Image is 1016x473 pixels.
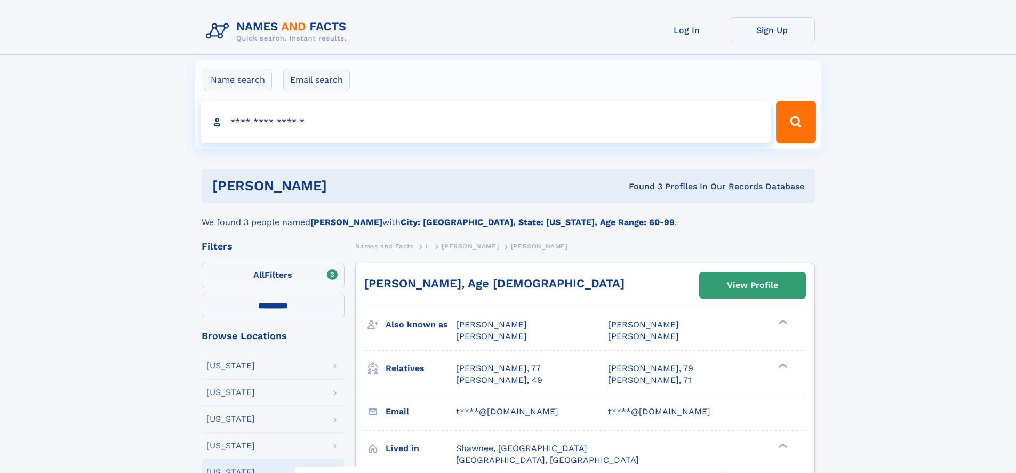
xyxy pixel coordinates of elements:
[730,17,815,43] a: Sign Up
[456,374,542,386] a: [PERSON_NAME], 49
[456,331,527,341] span: [PERSON_NAME]
[775,442,788,449] div: ❯
[202,331,345,341] div: Browse Locations
[206,415,255,423] div: [US_STATE]
[608,363,693,374] a: [PERSON_NAME], 79
[364,277,625,290] a: [PERSON_NAME], Age [DEMOGRAPHIC_DATA]
[608,331,679,341] span: [PERSON_NAME]
[386,359,456,378] h3: Relatives
[608,374,691,386] a: [PERSON_NAME], 71
[644,17,730,43] a: Log In
[310,217,382,227] b: [PERSON_NAME]
[386,403,456,421] h3: Email
[386,316,456,334] h3: Also known as
[775,362,788,369] div: ❯
[201,101,772,143] input: search input
[442,239,499,253] a: [PERSON_NAME]
[204,69,272,91] label: Name search
[206,362,255,370] div: [US_STATE]
[775,319,788,326] div: ❯
[206,442,255,450] div: [US_STATE]
[355,239,414,253] a: Names and Facts
[202,17,355,46] img: Logo Names and Facts
[401,217,675,227] b: City: [GEOGRAPHIC_DATA], State: [US_STATE], Age Range: 60-99
[442,243,499,250] span: [PERSON_NAME]
[386,439,456,458] h3: Lived in
[456,443,587,453] span: Shawnee, [GEOGRAPHIC_DATA]
[426,243,430,250] span: L
[700,272,805,298] a: View Profile
[202,242,345,251] div: Filters
[608,319,679,330] span: [PERSON_NAME]
[456,363,541,374] a: [PERSON_NAME], 77
[456,455,639,465] span: [GEOGRAPHIC_DATA], [GEOGRAPHIC_DATA]
[478,181,804,193] div: Found 3 Profiles In Our Records Database
[206,388,255,397] div: [US_STATE]
[727,273,778,298] div: View Profile
[456,319,527,330] span: [PERSON_NAME]
[202,203,815,229] div: We found 3 people named with .
[212,179,478,193] h1: [PERSON_NAME]
[202,263,345,288] label: Filters
[511,243,568,250] span: [PERSON_NAME]
[426,239,430,253] a: L
[283,69,350,91] label: Email search
[776,101,815,143] button: Search Button
[253,270,265,280] span: All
